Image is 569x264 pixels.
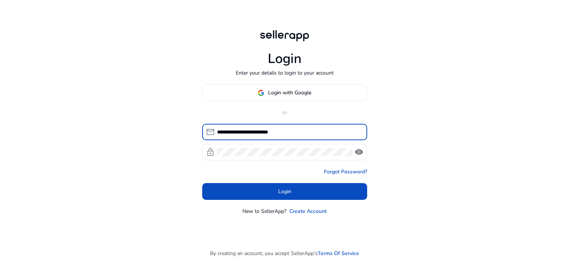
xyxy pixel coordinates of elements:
[268,51,302,67] h1: Login
[278,188,291,195] span: Login
[268,89,311,97] span: Login with Google
[318,249,359,257] a: Terms Of Service
[202,84,367,101] button: Login with Google
[236,69,334,77] p: Enter your details to login to your account
[324,168,367,176] a: Forgot Password?
[258,89,264,96] img: google-logo.svg
[355,148,363,157] span: visibility
[202,109,367,116] p: or
[206,148,215,157] span: lock
[202,183,367,200] button: Login
[242,207,286,215] p: New to SellerApp?
[289,207,327,215] a: Create Account
[206,128,215,136] span: mail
